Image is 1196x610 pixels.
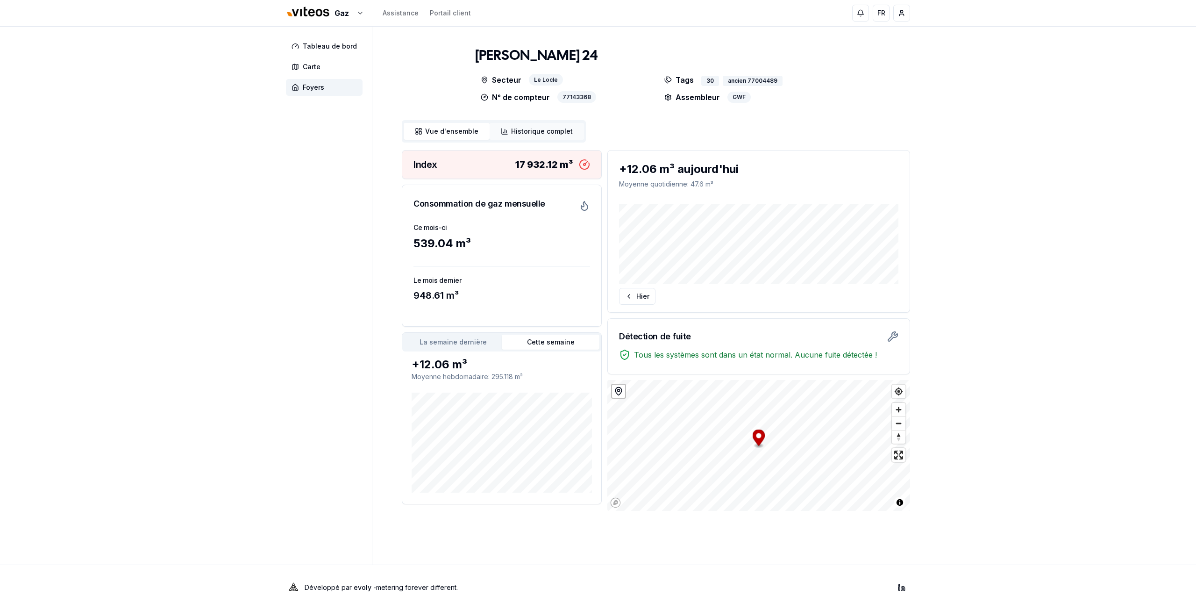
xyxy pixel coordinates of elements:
button: FR [873,5,890,22]
img: unit Image [402,38,458,113]
button: Cette semaine [502,335,599,350]
button: Zoom out [892,416,905,430]
div: Le Locle [529,74,563,86]
span: Tous les systèmes sont dans un état normal. Aucune fuite détectée ! [634,349,877,360]
p: Secteur [481,74,521,86]
button: Enter fullscreen [892,448,905,462]
span: Foyers [303,83,324,92]
a: Foyers [286,79,366,96]
p: Tags [664,74,694,86]
h3: Ce mois-ci [413,223,590,232]
div: 539.04 m³ [413,236,590,251]
button: Zoom in [892,403,905,416]
h3: Index [413,158,437,171]
h3: Détection de fuite [619,330,691,343]
span: Zoom out [892,417,905,430]
p: Assembleur [664,92,720,103]
p: N° de compteur [481,91,550,103]
div: Map marker [753,430,765,449]
div: GWF [727,92,751,103]
p: Moyenne quotidienne : 47.6 m³ [619,179,898,189]
span: Carte [303,62,320,72]
div: +12.06 m³ aujourd'hui [619,162,898,177]
img: Evoly Logo [286,580,301,595]
div: 77143368 [557,91,596,103]
a: Assistance [383,8,419,18]
button: La semaine dernière [404,335,502,350]
a: Portail client [430,8,471,18]
div: +12.06 m³ [412,357,592,372]
a: Tableau de bord [286,38,366,55]
h3: Le mois dernier [413,276,590,285]
a: evoly [354,583,371,591]
div: 17 932.12 m³ [515,158,573,171]
span: Vue d'ensemble [425,127,478,136]
div: 948.61 m³ [413,289,590,302]
a: Historique complet [490,123,584,140]
button: Hier [619,288,655,305]
h1: [PERSON_NAME] 24 [475,48,598,65]
p: Développé par - metering forever different . [305,581,458,594]
canvas: Map [607,380,910,511]
button: Find my location [892,385,905,398]
a: Vue d'ensemble [404,123,490,140]
span: FR [877,8,885,18]
span: Historique complet [511,127,573,136]
button: Gaz [286,3,364,23]
div: ancien 77004489 [723,76,783,86]
button: Reset bearing to north [892,430,905,444]
div: 30 [701,76,719,86]
img: Viteos - Gaz Logo [286,1,331,23]
button: Toggle attribution [894,497,905,508]
span: Tableau de bord [303,42,357,51]
a: Carte [286,58,366,75]
p: Moyenne hebdomadaire : 295.118 m³ [412,372,592,381]
a: Mapbox homepage [610,497,621,508]
span: Gaz [335,7,349,19]
h3: Consommation de gaz mensuelle [413,197,545,210]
